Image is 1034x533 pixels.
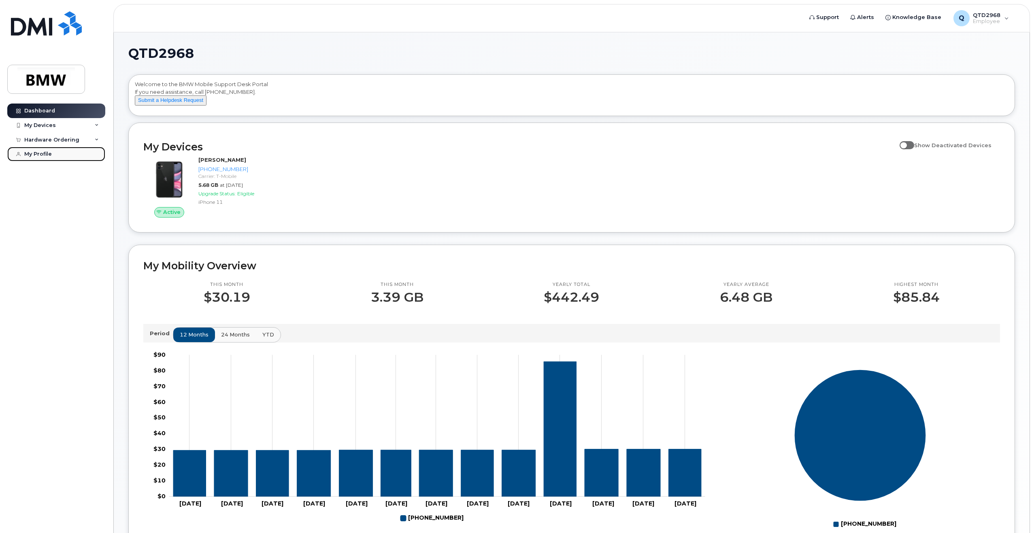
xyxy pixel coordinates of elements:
tspan: $30 [153,445,166,453]
span: 24 months [221,331,250,338]
p: $85.84 [893,290,940,305]
g: Series [794,369,926,501]
tspan: [DATE] [221,500,243,507]
div: Carrier: T-Mobile [198,173,347,180]
p: Yearly total [544,281,599,288]
span: Eligible [237,190,254,197]
p: This month [204,281,250,288]
tspan: $60 [153,398,166,405]
p: Yearly average [720,281,772,288]
tspan: $50 [153,414,166,421]
p: This month [371,281,423,288]
tspan: [DATE] [467,500,489,507]
span: Show Deactivated Devices [914,142,991,148]
tspan: $70 [153,382,166,389]
tspan: $80 [153,366,166,374]
p: 3.39 GB [371,290,423,305]
iframe: Messenger Launcher [999,498,1028,527]
p: Highest month [893,281,940,288]
span: at [DATE] [220,182,243,188]
tspan: [DATE] [550,500,572,507]
g: Legend [833,518,896,531]
tspan: [DATE] [426,500,447,507]
g: Legend [400,512,464,525]
tspan: [DATE] [303,500,325,507]
span: YTD [262,331,274,338]
tspan: [DATE] [674,500,696,507]
a: Submit a Helpdesk Request [135,97,206,103]
span: Active [163,208,181,216]
g: Chart [153,351,705,525]
p: $30.19 [204,290,250,305]
button: Submit a Helpdesk Request [135,95,206,106]
p: $442.49 [544,290,599,305]
tspan: [DATE] [592,500,614,507]
tspan: $40 [153,429,166,437]
span: QTD2968 [128,47,194,59]
a: Active[PERSON_NAME][PHONE_NUMBER]Carrier: T-Mobile5.68 GBat [DATE]Upgrade Status:EligibleiPhone 11 [143,156,350,218]
tspan: [DATE] [179,500,201,507]
img: iPhone_11.jpg [150,160,189,199]
span: Upgrade Status: [198,190,236,197]
span: 5.68 GB [198,182,218,188]
div: iPhone 11 [198,199,347,205]
tspan: [DATE] [508,500,530,507]
g: Chart [794,369,926,531]
input: Show Deactivated Devices [900,137,906,144]
tspan: [DATE] [385,500,407,507]
tspan: [DATE] [346,500,368,507]
h2: My Mobility Overview [143,260,1000,272]
h2: My Devices [143,141,896,153]
strong: [PERSON_NAME] [198,157,246,163]
tspan: $20 [153,461,166,468]
g: 864-517-6852 [400,512,464,525]
tspan: [DATE] [262,500,283,507]
tspan: $90 [153,351,166,358]
p: Period [150,330,173,337]
tspan: [DATE] [632,500,654,507]
p: 6.48 GB [720,290,772,305]
div: Welcome to the BMW Mobile Support Desk Portal If you need assistance, call [PHONE_NUMBER]. [135,80,1008,113]
tspan: $10 [153,477,166,484]
div: [PHONE_NUMBER] [198,165,347,173]
tspan: $0 [157,493,166,500]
